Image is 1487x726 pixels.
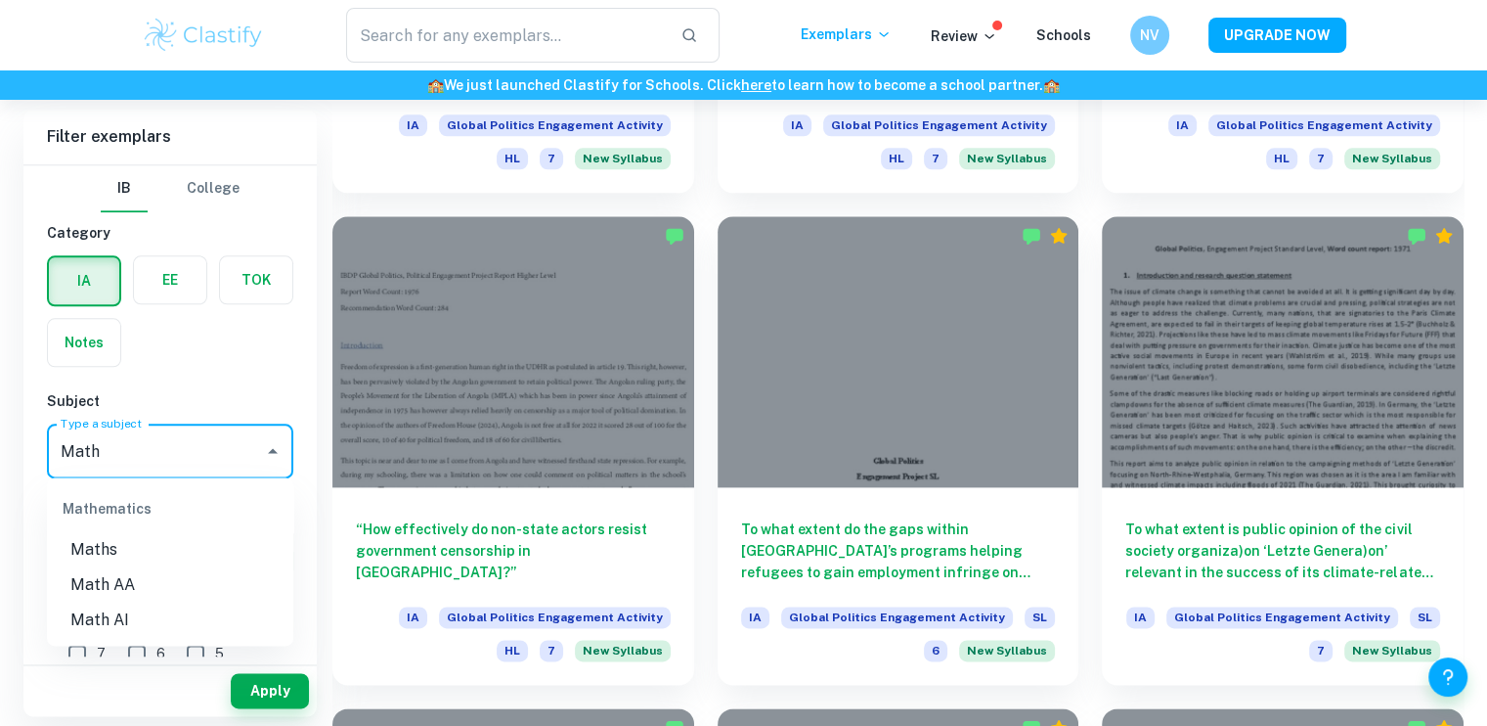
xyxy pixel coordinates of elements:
h6: To what extent do the gaps within [GEOGRAPHIC_DATA]’s programs helping refugees to gain employmen... [741,519,1056,583]
span: 🏫 [427,77,444,93]
button: NV [1130,16,1169,55]
span: 6 [156,643,165,664]
h6: NV [1138,24,1160,46]
li: Math AI [47,603,293,638]
span: 7 [540,640,563,661]
img: Marked [665,226,684,246]
div: Starting from the May 2026 session, the Global Politics Engagement Activity requirements have cha... [1344,640,1440,661]
span: HL [497,148,528,169]
button: IB [101,165,148,212]
img: Marked [1407,226,1426,246]
span: Global Politics Engagement Activity [1208,114,1440,136]
h6: “How effectively do non-state actors resist government censorship in [GEOGRAPHIC_DATA]?” [356,519,671,583]
input: Search for any exemplars... [346,8,666,63]
span: HL [881,148,912,169]
div: Filter type choice [101,165,240,212]
span: SL [1410,607,1440,628]
h6: Filter exemplars [23,110,317,164]
h6: Category [47,222,293,244]
div: Mathematics [47,485,293,532]
div: Starting from the May 2026 session, the Global Politics Engagement Activity requirements have cha... [959,640,1055,661]
span: New Syllabus [959,640,1055,661]
a: Schools [1036,27,1091,43]
span: 🏫 [1043,77,1060,93]
div: Premium [1049,226,1069,246]
button: IA [49,257,119,304]
span: IA [399,114,427,136]
p: Review [931,25,997,47]
button: Notes [48,319,120,366]
h6: Subject [47,390,293,412]
button: TOK [220,256,292,303]
span: New Syllabus [1344,148,1440,169]
span: IA [741,607,769,628]
button: Close [259,437,286,465]
span: Global Politics Engagement Activity [781,607,1013,628]
span: 7 [924,148,947,169]
button: Apply [231,673,309,708]
span: Global Politics Engagement Activity [823,114,1055,136]
span: IA [1168,114,1197,136]
span: 7 [1309,148,1333,169]
span: New Syllabus [959,148,1055,169]
button: UPGRADE NOW [1208,18,1346,53]
button: EE [134,256,206,303]
li: Maths [47,532,293,567]
li: Math AA [47,567,293,603]
span: 7 [540,148,563,169]
button: College [187,165,240,212]
div: Starting from the May 2026 session, the Global Politics Engagement Activity requirements have cha... [575,148,671,169]
span: HL [497,640,528,661]
label: Type a subject [61,415,142,431]
span: SL [1025,607,1055,628]
h6: We just launched Clastify for Schools. Click to learn how to become a school partner. [4,74,1483,96]
div: Starting from the May 2026 session, the Global Politics Engagement Activity requirements have cha... [1344,148,1440,169]
div: Starting from the May 2026 session, the Global Politics Engagement Activity requirements have cha... [575,640,671,661]
img: Clastify logo [142,16,266,55]
span: 5 [215,643,224,664]
a: To what extent is public opinion of the civil society organiza)on ‘Letzte Genera)on’ relevant in ... [1102,216,1464,685]
span: Global Politics Engagement Activity [439,114,671,136]
span: 7 [1309,640,1333,661]
span: 7 [97,643,106,664]
span: New Syllabus [575,148,671,169]
span: 6 [924,640,947,661]
a: To what extent do the gaps within [GEOGRAPHIC_DATA]’s programs helping refugees to gain employmen... [718,216,1079,685]
a: here [741,77,771,93]
img: Marked [1022,226,1041,246]
a: “How effectively do non-state actors resist government censorship in [GEOGRAPHIC_DATA]?”IAGlobal ... [332,216,694,685]
span: HL [1266,148,1297,169]
span: IA [783,114,811,136]
span: IA [399,607,427,628]
button: Help and Feedback [1428,658,1467,697]
span: IA [1126,607,1155,628]
div: Premium [1434,226,1454,246]
span: Global Politics Engagement Activity [1166,607,1398,628]
p: Exemplars [801,23,892,45]
span: New Syllabus [1344,640,1440,661]
span: New Syllabus [575,640,671,661]
span: Global Politics Engagement Activity [439,607,671,628]
div: Starting from the May 2026 session, the Global Politics Engagement Activity requirements have cha... [959,148,1055,169]
h6: To what extent is public opinion of the civil society organiza)on ‘Letzte Genera)on’ relevant in ... [1125,519,1440,583]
